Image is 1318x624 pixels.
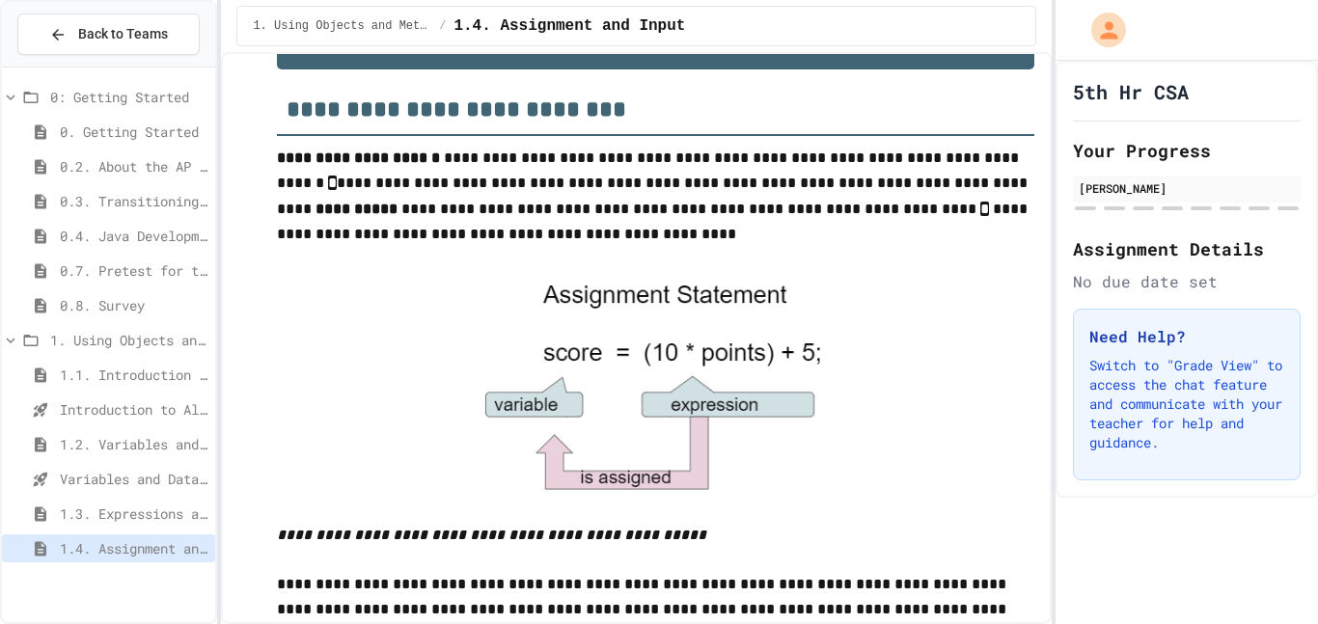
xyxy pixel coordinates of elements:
span: 0.7. Pretest for the AP CSA Exam [60,260,207,281]
span: Introduction to Algorithms, Programming, and Compilers [60,399,207,420]
span: 0.4. Java Development Environments [60,226,207,246]
span: Back to Teams [78,24,168,44]
span: 1. Using Objects and Methods [50,330,207,350]
div: No due date set [1073,270,1301,293]
span: 1.2. Variables and Data Types [60,434,207,454]
span: 0.3. Transitioning from AP CSP to AP CSA [60,191,207,211]
span: / [439,18,446,34]
span: 1. Using Objects and Methods [253,18,431,34]
h1: 5th Hr CSA [1073,78,1189,105]
span: Variables and Data Types - Quiz [60,469,207,489]
span: 1.4. Assignment and Input [453,14,685,38]
span: 1.3. Expressions and Output [New] [60,503,207,524]
span: 1.4. Assignment and Input [60,538,207,558]
div: [PERSON_NAME] [1079,179,1295,197]
span: 0.8. Survey [60,295,207,315]
h2: Assignment Details [1073,235,1301,262]
button: Back to Teams [17,14,200,55]
h3: Need Help? [1089,325,1284,348]
span: 0.2. About the AP CSA Exam [60,156,207,176]
span: 0: Getting Started [50,87,207,107]
span: 1.1. Introduction to Algorithms, Programming, and Compilers [60,365,207,385]
h2: Your Progress [1073,137,1301,164]
p: Switch to "Grade View" to access the chat feature and communicate with your teacher for help and ... [1089,356,1284,452]
span: 0. Getting Started [60,122,207,142]
div: My Account [1071,8,1131,52]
